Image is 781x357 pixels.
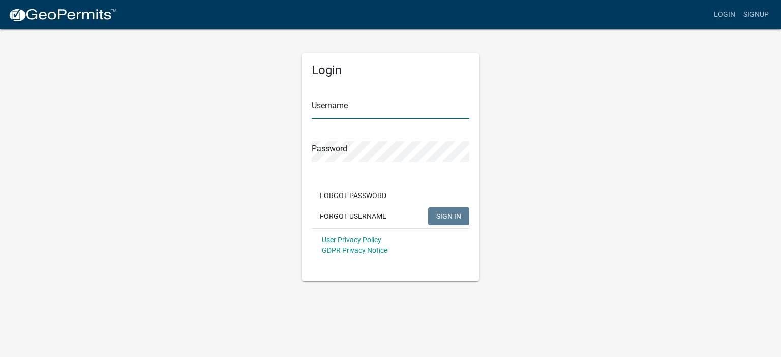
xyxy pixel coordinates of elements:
a: GDPR Privacy Notice [322,246,387,254]
button: SIGN IN [428,207,469,225]
button: Forgot Password [312,186,395,205]
span: SIGN IN [436,212,461,220]
a: User Privacy Policy [322,236,381,244]
button: Forgot Username [312,207,395,225]
a: Login [710,5,739,24]
h5: Login [312,63,469,78]
a: Signup [739,5,773,24]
